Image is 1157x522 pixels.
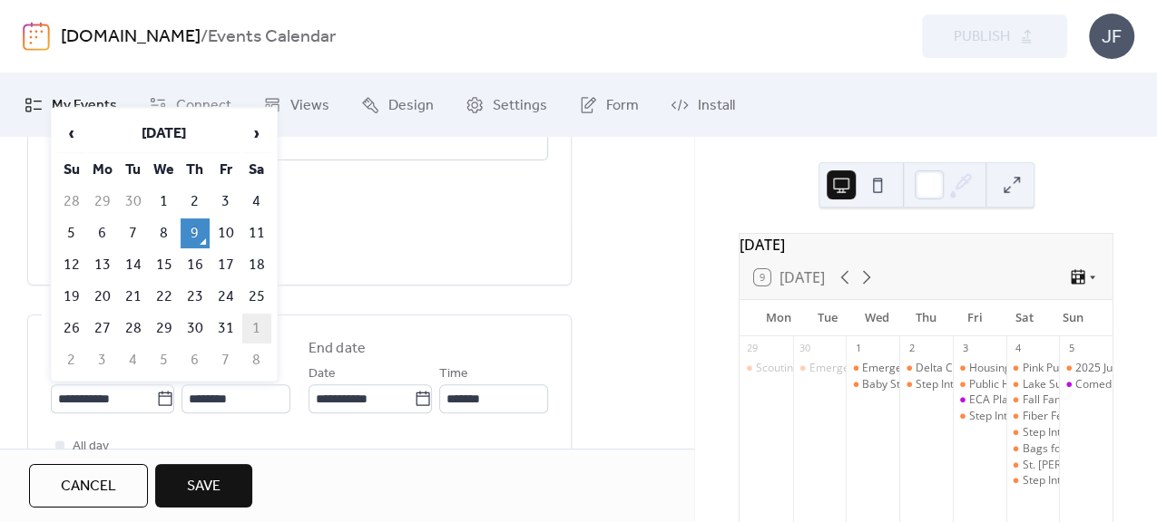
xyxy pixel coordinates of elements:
th: Fr [211,155,240,185]
a: [DOMAIN_NAME] [61,20,201,54]
div: 2025 Just Believe Non-Competitive Bike/Walk/Run [1059,361,1113,376]
div: Housing Now: Progress Update [969,361,1127,376]
span: Time [439,363,468,385]
td: 12 [57,250,86,280]
td: 14 [119,250,148,280]
div: St. Joseph-St. Patrick Chili Challenge [1006,458,1060,473]
div: JF [1089,14,1134,59]
div: Baby Storytime [862,377,939,392]
div: Scouting Open House Night-Cub Scout Pack 3471 Gladstone [740,361,793,376]
span: Connect [176,95,231,117]
a: Views [250,81,343,130]
td: 28 [119,314,148,343]
td: 10 [211,218,240,248]
div: Sun [1049,300,1098,336]
div: Thu [901,300,950,336]
th: Sa [242,155,271,185]
span: Install [698,95,735,117]
td: 4 [119,345,148,375]
div: End date [309,338,366,360]
span: Date [309,363,336,385]
div: 30 [799,342,812,355]
td: 27 [88,314,117,343]
td: 21 [119,282,148,312]
button: Save [155,464,252,507]
td: 8 [242,345,271,375]
div: Emergency Response to Accidents Involving Livestock Training MSU Extension [846,361,899,376]
div: Lake Superior Fiber Festival [1006,377,1060,392]
th: [DATE] [88,114,240,153]
div: Comedian Bill Gorgo at Island Resort and Casino Club 41 [1059,377,1113,392]
div: Delta County Republican Meeting [899,361,953,376]
div: Delta County Republican Meeting [916,361,1083,376]
a: Install [657,81,749,130]
div: Fall Family Fun Day!-Toys For Tots Marine Corps Detachment 444 [1006,392,1060,408]
div: Fri [951,300,1000,336]
td: 30 [119,187,148,217]
div: 5 [1064,342,1078,355]
div: Step Into the Woods at NMU! [1006,473,1060,488]
td: 1 [242,314,271,343]
td: 24 [211,282,240,312]
td: 29 [88,187,117,217]
div: Step Into the Woods at NMU! [953,409,1006,424]
div: Step Into the [PERSON_NAME] at NMU! [916,377,1112,392]
td: 2 [181,187,210,217]
div: Baby Storytime [846,377,899,392]
span: Form [606,95,639,117]
div: [DATE] [740,234,1113,256]
a: Form [565,81,652,130]
div: Step Into the Woods at NMU! [899,377,953,392]
td: 9 [181,218,210,248]
div: Bags for Wags [1006,441,1060,457]
div: Fiber Festival Fashion Show [1006,409,1060,424]
div: 29 [745,342,759,355]
span: Settings [493,95,547,117]
span: Save [187,476,221,498]
td: 30 [181,314,210,343]
td: 6 [181,345,210,375]
b: / [201,20,208,54]
td: 23 [181,282,210,312]
div: Step Into the Woods at NMU! [1006,425,1060,440]
td: 18 [242,250,271,280]
span: My Events [52,95,117,117]
div: 3 [958,342,972,355]
td: 2 [57,345,86,375]
td: 13 [88,250,117,280]
th: Tu [119,155,148,185]
td: 11 [242,218,271,248]
div: Scouting Open House Night-Cub Scout Pack 3471 Gladstone [756,361,1058,376]
span: › [243,115,270,151]
td: 8 [150,218,179,248]
button: Cancel [29,464,148,507]
td: 5 [150,345,179,375]
td: 31 [211,314,240,343]
a: Connect [135,81,245,130]
div: Pink Pumpkin of Delta County 5k [1006,361,1060,376]
a: My Events [11,81,131,130]
span: Cancel [61,476,116,498]
td: 1 [150,187,179,217]
div: Mon [754,300,803,336]
span: Views [290,95,329,117]
div: Sat [1000,300,1049,336]
td: 15 [150,250,179,280]
th: Th [181,155,210,185]
td: 16 [181,250,210,280]
span: ‹ [58,115,85,151]
span: Design [388,95,434,117]
div: 1 [851,342,865,355]
td: 28 [57,187,86,217]
div: Bags for Wags [1022,441,1095,457]
td: 26 [57,314,86,343]
th: We [150,155,179,185]
td: 20 [88,282,117,312]
span: All day [73,436,109,458]
div: Public Health Delta & Menominee Counties Flu Clinic [953,377,1006,392]
td: 19 [57,282,86,312]
td: 5 [57,218,86,248]
a: Design [348,81,447,130]
td: 6 [88,218,117,248]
